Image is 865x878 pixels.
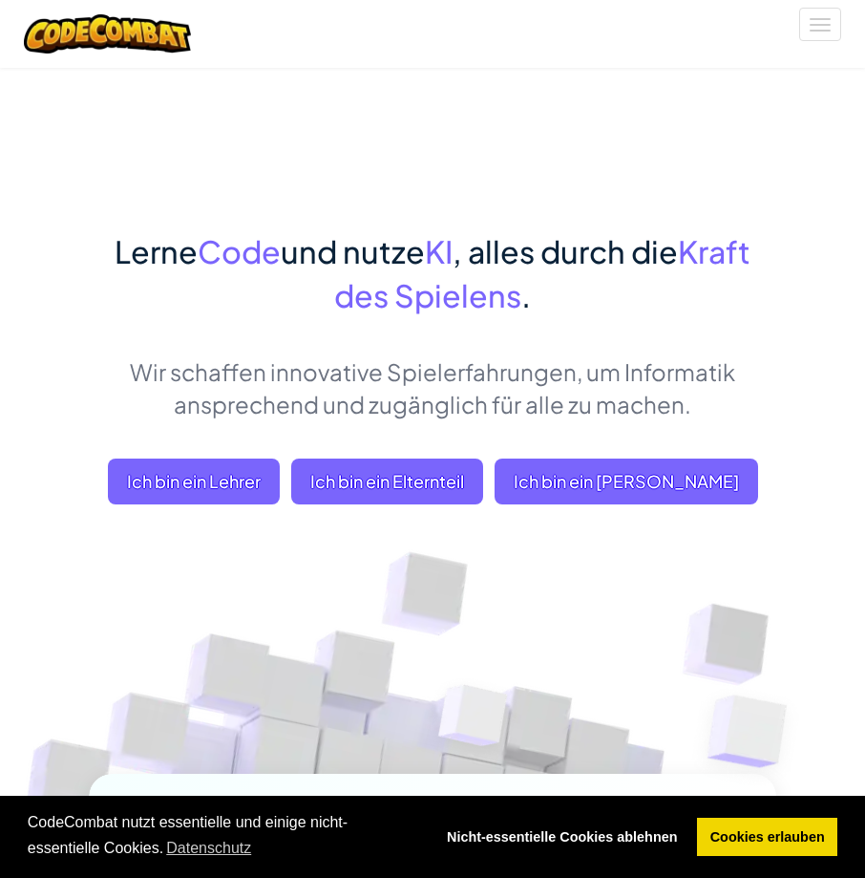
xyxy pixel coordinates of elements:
span: , alles durch die [453,232,678,270]
a: allow cookies [697,818,837,856]
img: Overlap cubes [400,644,548,798]
a: Ich bin ein Elternteil [291,459,483,504]
span: und nutze [281,232,425,270]
span: Code [198,232,281,270]
button: Ich bin ein [PERSON_NAME] [495,459,758,504]
a: learn more about cookies [163,834,254,863]
a: Ich bin ein Lehrer [108,459,280,504]
span: . [521,276,531,314]
span: Lerne [115,232,198,270]
img: Overlap cubes [666,646,845,820]
span: KI [425,232,453,270]
a: deny cookies [433,818,690,856]
span: CodeCombat nutzt essentielle und einige nicht-essentielle Cookies. [28,811,419,863]
p: Wir schaffen innovative Spielerfahrungen, um Informatik ansprechend und zugänglich für alle zu ma... [89,355,776,420]
img: CodeCombat logo [24,14,191,54]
